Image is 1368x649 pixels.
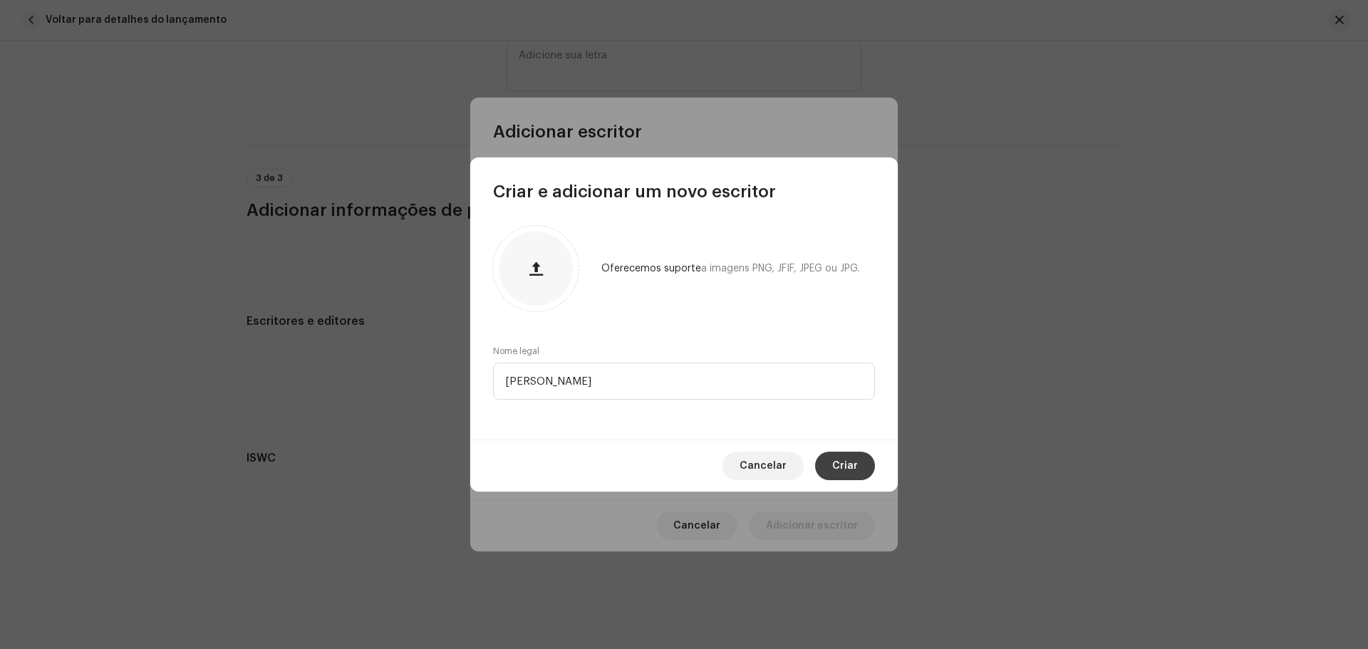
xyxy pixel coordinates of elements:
[493,183,776,200] font: Criar e adicionar um novo escritor
[815,452,875,480] button: Criar
[722,452,804,480] button: Cancelar
[493,347,539,355] font: Nome legal
[740,461,787,471] font: Cancelar
[601,264,701,274] font: Oferecemos suporte
[701,264,859,274] font: a imagens PNG, JFIF, JPEG ou JPG.
[493,363,875,400] input: Digite o nome legal
[832,461,858,471] font: Criar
